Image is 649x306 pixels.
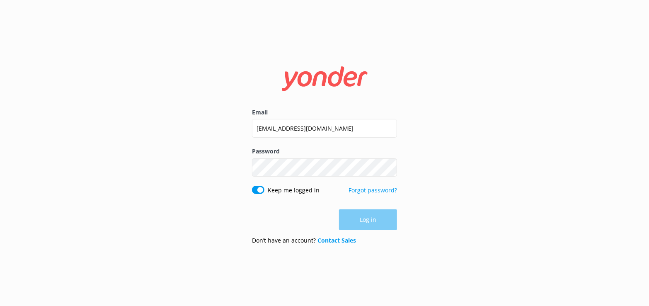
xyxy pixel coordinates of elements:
[380,159,397,176] button: Show password
[252,236,356,245] p: Don’t have an account?
[252,147,397,156] label: Password
[317,236,356,244] a: Contact Sales
[349,186,397,194] a: Forgot password?
[252,119,397,138] input: user@emailaddress.com
[268,186,320,195] label: Keep me logged in
[252,108,397,117] label: Email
